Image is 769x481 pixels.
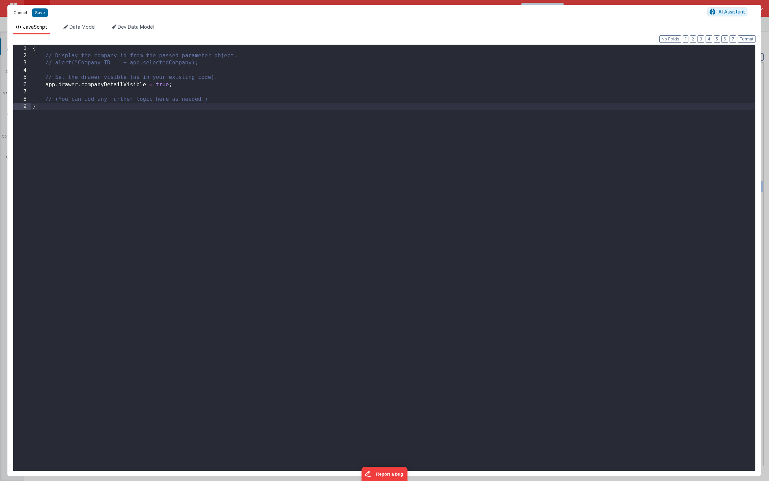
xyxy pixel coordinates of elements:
button: Save [32,8,48,17]
button: Format [738,35,756,43]
div: 7 [13,88,31,96]
button: No Folds [659,35,681,43]
button: 6 [721,35,728,43]
span: JavaScript [23,24,47,30]
button: AI Assistant [707,7,747,16]
button: 2 [690,35,696,43]
div: 2 [13,52,31,60]
div: 8 [13,96,31,103]
span: AI Assistant [718,9,745,14]
button: 3 [697,35,704,43]
div: 6 [13,81,31,89]
div: 5 [13,74,31,81]
div: 1 [13,45,31,52]
button: Cancel [10,8,30,18]
div: 9 [13,103,31,110]
iframe: Marker.io feedback button [362,467,408,481]
div: 3 [13,59,31,67]
div: 4 [13,67,31,74]
button: 7 [730,35,736,43]
button: 4 [706,35,712,43]
span: Data Model [69,24,95,30]
span: Dev Data Model [118,24,154,30]
button: 1 [683,35,688,43]
button: 5 [714,35,720,43]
